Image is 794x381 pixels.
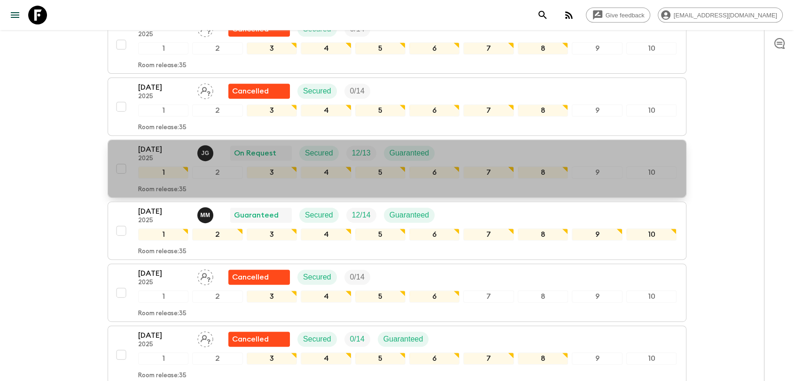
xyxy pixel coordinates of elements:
span: Assign pack leader [197,24,213,31]
div: 5 [355,42,405,54]
div: 1 [138,290,188,303]
p: [DATE] [138,206,190,217]
span: Jeronimo Granados [197,148,215,156]
div: 6 [409,166,459,179]
div: 7 [463,290,514,303]
div: Secured [297,332,337,347]
div: 9 [572,228,622,241]
div: 7 [463,352,514,365]
div: 2 [192,290,242,303]
p: [DATE] [138,82,190,93]
div: 8 [518,42,568,54]
p: [DATE] [138,144,190,155]
p: Cancelled [232,86,269,97]
div: 4 [301,228,351,241]
div: Trip Fill [344,84,370,99]
div: Secured [299,208,339,223]
p: Room release: 35 [138,62,187,70]
p: 2025 [138,217,190,225]
div: 4 [301,104,351,117]
div: 6 [409,352,459,365]
p: Room release: 35 [138,124,187,132]
div: 3 [247,166,297,179]
span: Assign pack leader [197,272,213,280]
div: Trip Fill [344,270,370,285]
div: 2 [192,42,242,54]
div: Trip Fill [344,332,370,347]
div: 6 [409,290,459,303]
p: Secured [303,86,331,97]
p: 2025 [138,279,190,287]
div: 7 [463,228,514,241]
button: MM [197,207,215,223]
p: Cancelled [232,334,269,345]
div: 5 [355,104,405,117]
p: 2025 [138,341,190,349]
p: [DATE] [138,268,190,279]
div: 9 [572,166,622,179]
div: 9 [572,290,622,303]
button: [DATE]2025Assign pack leaderFlash Pack cancellationSecuredTrip Fill12345678910Room release:35 [108,16,686,74]
div: 5 [355,228,405,241]
div: 5 [355,166,405,179]
div: 10 [626,290,677,303]
p: Secured [305,210,333,221]
p: Secured [303,334,331,345]
div: 4 [301,290,351,303]
div: 7 [463,42,514,54]
div: Trip Fill [346,208,376,223]
div: Flash Pack cancellation [228,84,290,99]
div: 1 [138,104,188,117]
p: 0 / 14 [350,334,365,345]
span: Matias Molina [197,210,215,218]
p: Secured [303,272,331,283]
div: 7 [463,104,514,117]
div: 6 [409,228,459,241]
div: 9 [572,104,622,117]
div: Secured [297,270,337,285]
p: J G [201,149,209,157]
button: [DATE]2025Jeronimo GranadosOn RequestSecuredTrip FillGuaranteed12345678910Room release:35 [108,140,686,198]
div: Flash Pack cancellation [228,332,290,347]
p: Secured [305,148,333,159]
p: 2025 [138,93,190,101]
div: 8 [518,228,568,241]
button: [DATE]2025Assign pack leaderFlash Pack cancellationSecuredTrip Fill12345678910Room release:35 [108,78,686,136]
div: 5 [355,290,405,303]
div: 3 [247,352,297,365]
p: Guaranteed [234,210,279,221]
p: Room release: 35 [138,372,187,380]
a: Give feedback [586,8,650,23]
div: 3 [247,228,297,241]
div: 6 [409,104,459,117]
div: 7 [463,166,514,179]
p: On Request [234,148,276,159]
div: 4 [301,166,351,179]
div: Flash Pack cancellation [228,270,290,285]
div: 1 [138,166,188,179]
button: menu [6,6,24,24]
div: 4 [301,42,351,54]
div: 10 [626,352,677,365]
div: 3 [247,290,297,303]
p: Guaranteed [389,148,429,159]
div: Secured [299,146,339,161]
div: 6 [409,42,459,54]
div: Secured [297,84,337,99]
p: 2025 [138,155,190,163]
p: Cancelled [232,272,269,283]
span: [EMAIL_ADDRESS][DOMAIN_NAME] [669,12,782,19]
div: 10 [626,166,677,179]
div: 1 [138,42,188,54]
span: Assign pack leader [197,86,213,93]
div: Trip Fill [346,146,376,161]
div: 2 [192,104,242,117]
div: 8 [518,166,568,179]
button: JG [197,145,215,161]
div: [EMAIL_ADDRESS][DOMAIN_NAME] [658,8,783,23]
div: 3 [247,42,297,54]
p: 2025 [138,31,190,39]
div: 10 [626,228,677,241]
div: 2 [192,228,242,241]
div: 1 [138,352,188,365]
